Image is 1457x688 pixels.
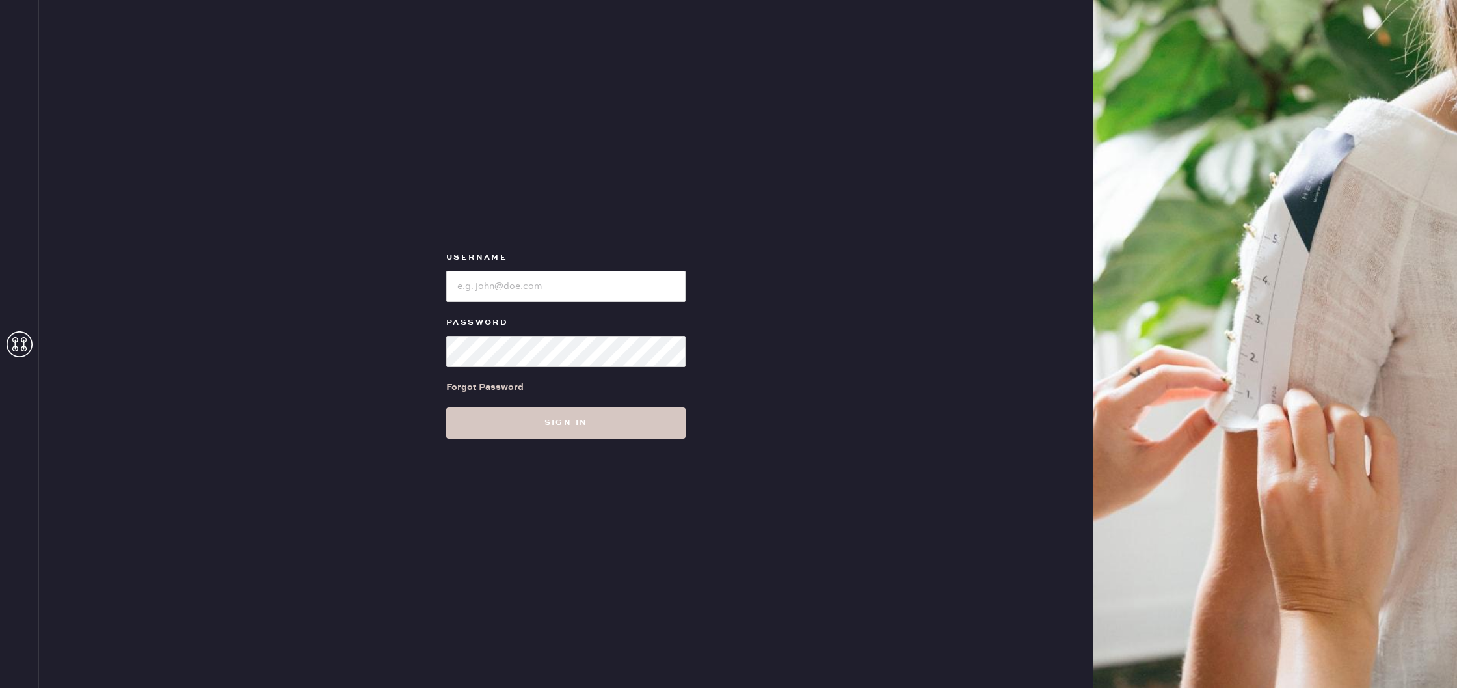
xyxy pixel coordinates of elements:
[446,380,524,394] div: Forgot Password
[446,271,686,302] input: e.g. john@doe.com
[446,407,686,439] button: Sign in
[446,315,686,331] label: Password
[446,250,686,266] label: Username
[446,367,524,407] a: Forgot Password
